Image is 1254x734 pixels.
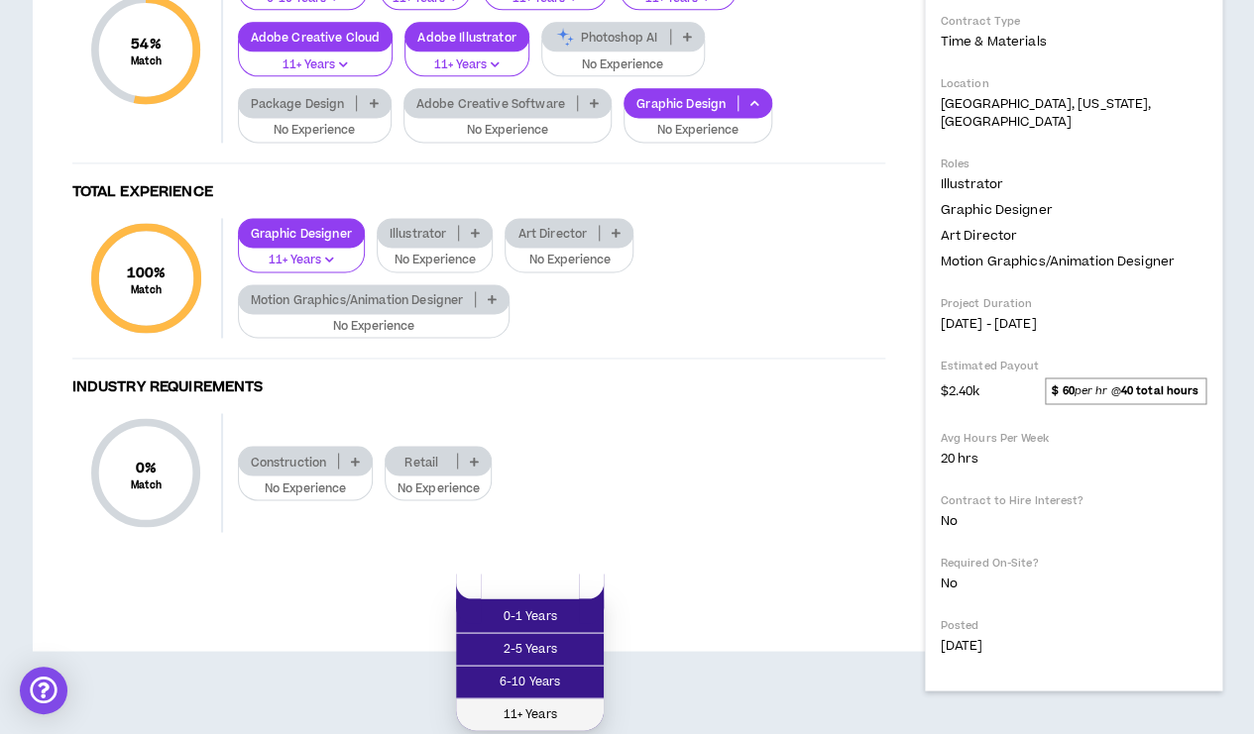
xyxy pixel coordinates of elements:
p: Estimated Payout [941,359,1206,373]
p: No Experience [416,122,599,140]
button: No Experience [385,463,492,500]
p: Time & Materials [941,33,1206,51]
p: Art Director [506,226,599,241]
p: No [941,511,1206,529]
p: Graphic Design [625,96,738,111]
p: Contract Type [941,14,1206,29]
p: 11+ Years [417,56,515,74]
h4: Industry Requirements [72,378,885,397]
p: 11+ Years [251,56,381,74]
span: Illustrator [941,175,1003,193]
span: 54 % [131,34,162,54]
p: [DATE] - [DATE] [941,315,1206,333]
span: 2-5 Years [468,638,592,660]
div: Open Intercom Messenger [20,667,67,714]
button: No Experience [238,105,392,143]
p: Adobe Creative Software [404,96,577,111]
button: No Experience [505,235,633,272]
p: Adobe Illustrator [405,30,527,45]
p: 11+ Years [251,252,352,269]
span: Motion Graphics/Animation Designer [941,253,1175,270]
span: 11+ Years [468,703,592,725]
p: Contract to Hire Interest? [941,492,1206,507]
p: No Experience [251,122,379,140]
p: No [941,574,1206,591]
p: Posted [941,617,1206,632]
small: Match [131,477,162,491]
p: [DATE] [941,636,1206,654]
p: 20 hrs [941,449,1206,467]
button: 11+ Years [238,40,394,77]
p: No Experience [251,318,498,336]
span: Graphic Designer [941,201,1053,219]
small: Match [131,54,162,68]
p: No Experience [398,479,479,497]
p: Avg Hours Per Week [941,430,1206,445]
p: Photoshop AI [542,30,670,45]
p: No Experience [554,56,692,74]
h4: Total Experience [72,183,885,202]
strong: 40 total hours [1120,383,1198,398]
span: 0-1 Years [468,605,592,627]
span: Art Director [941,227,1017,245]
strong: $ 60 [1052,383,1074,398]
button: No Experience [403,105,612,143]
p: Package Design [239,96,357,111]
p: [GEOGRAPHIC_DATA], [US_STATE], [GEOGRAPHIC_DATA] [941,95,1206,131]
button: No Experience [238,463,374,500]
p: No Experience [517,252,621,269]
p: No Experience [636,122,759,140]
p: Location [941,76,1206,91]
small: Match [127,283,167,297]
span: per hr @ [1045,377,1206,403]
p: Construction [239,454,339,469]
p: No Experience [390,252,481,269]
p: Adobe Creative Cloud [239,30,393,45]
button: No Experience [377,235,494,272]
button: 11+ Years [404,40,528,77]
p: Graphic Designer [239,226,364,241]
p: No Experience [251,479,361,497]
span: $2.40k [941,378,980,402]
p: Retail [386,454,457,469]
p: Illustrator [378,226,459,241]
span: 100 % [127,262,167,283]
button: No Experience [624,105,772,143]
span: 0 % [131,457,162,477]
p: Motion Graphics/Animation Designer [239,292,476,307]
button: No Experience [541,40,705,77]
p: Roles [941,157,1206,171]
button: 11+ Years [238,235,365,272]
span: 6-10 Years [468,671,592,692]
p: Project Duration [941,296,1206,311]
p: Required On-Site? [941,555,1206,570]
button: No Experience [238,301,511,339]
